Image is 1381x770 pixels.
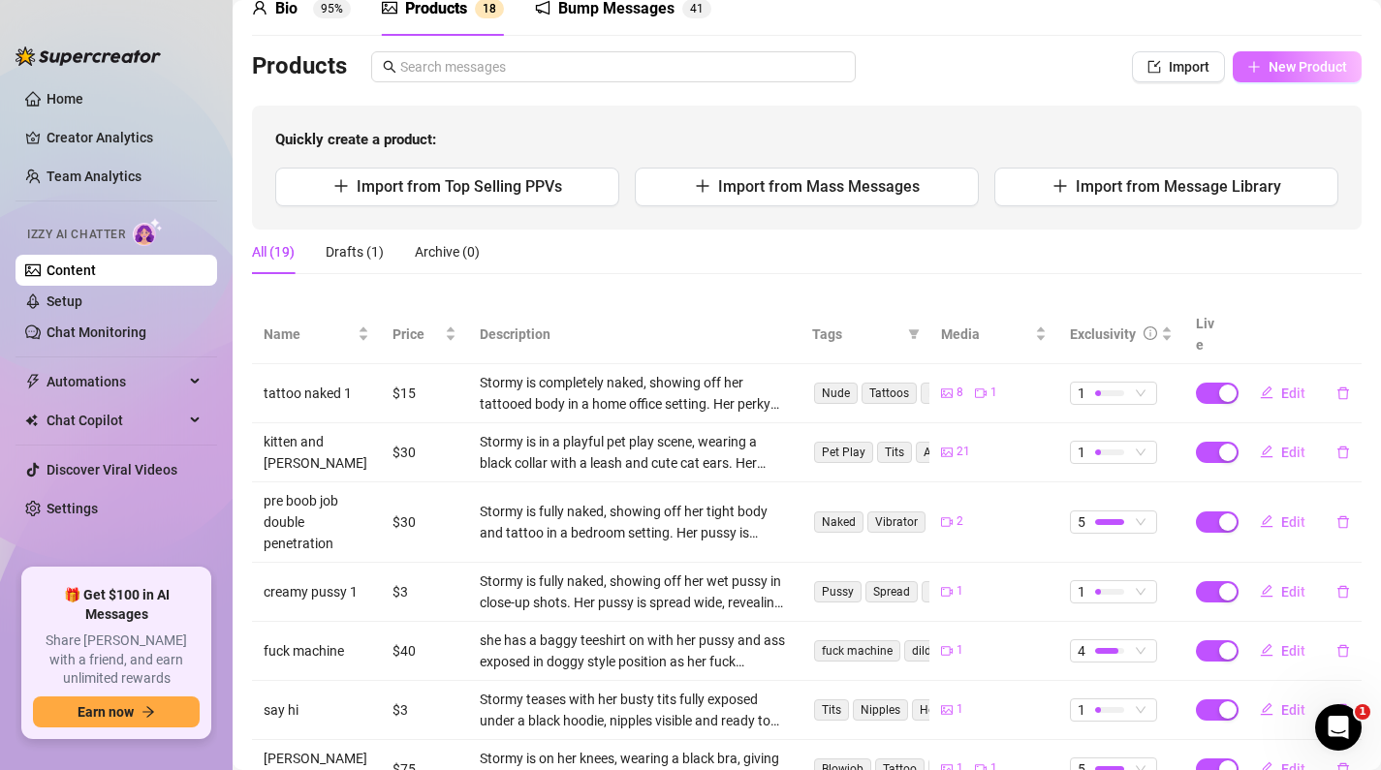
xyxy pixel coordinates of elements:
span: 1 [957,700,963,719]
a: Home [47,91,83,107]
td: tattoo naked 1 [252,364,381,423]
strong: Quickly create a product: [275,131,436,148]
span: picture [941,387,953,399]
span: video-camera [941,586,953,598]
a: Team Analytics [47,169,141,184]
span: filter [904,320,924,349]
td: creamy pussy 1 [252,563,381,622]
span: 1 [697,2,704,15]
span: edit [1260,584,1273,598]
button: Edit [1244,694,1321,725]
button: Import from Message Library [994,168,1338,206]
span: video-camera [975,387,987,399]
span: Ass [916,442,951,463]
span: edit [1260,702,1273,716]
td: $40 [381,622,468,681]
span: plus [333,178,349,194]
button: Import from Top Selling PPVs [275,168,619,206]
span: thunderbolt [25,374,41,389]
span: Edit [1281,584,1305,600]
span: 1 [990,384,997,402]
span: Name [264,323,354,345]
span: 21 [957,443,970,461]
span: New Product [1269,59,1347,75]
span: 1 [1078,383,1085,404]
td: $30 [381,482,468,563]
button: delete [1321,635,1365,666]
span: Import [1169,59,1209,75]
span: Spread [865,581,918,602]
span: 1 [1078,581,1085,602]
button: delete [1321,576,1365,607]
span: 1 [957,582,963,601]
button: Edit [1244,576,1321,607]
div: Stormy is completely naked, showing off her tattooed body in a home office setting. Her perky tit... [480,372,790,415]
th: Description [468,305,801,364]
span: 8 [957,384,963,402]
span: Wet [922,581,957,602]
iframe: Intercom live chat [1315,704,1362,751]
td: pre boob job double penetration [252,482,381,563]
span: 1 [957,641,963,660]
button: delete [1321,507,1365,538]
th: Media [929,305,1058,364]
button: Edit [1244,378,1321,409]
a: Content [47,262,96,278]
span: Import from Top Selling PPVs [357,177,562,196]
span: dildo [904,640,946,662]
a: Creator Analytics [47,122,202,153]
span: Izzy AI Chatter [27,226,125,244]
td: $3 [381,681,468,740]
button: Edit [1244,507,1321,538]
th: Name [252,305,381,364]
button: New Product [1233,51,1362,82]
div: All (19) [252,241,295,262]
span: 8 [489,2,496,15]
button: delete [1321,694,1365,725]
a: Settings [47,501,98,516]
span: Edit [1281,643,1305,659]
span: 4 [1078,640,1085,662]
button: delete [1321,378,1365,409]
span: picture [941,704,953,716]
span: Pet Play [814,442,873,463]
span: Tags [812,323,900,345]
span: Share [PERSON_NAME] with a friend, and earn unlimited rewards [33,631,200,689]
span: plus [695,178,710,194]
div: she has a baggy teeshirt on with her pussy and ass exposed in doggy style position as her fuck ma... [480,630,790,672]
span: Price [392,323,441,345]
span: arrow-right [141,705,155,719]
a: Setup [47,293,82,309]
span: edit [1260,514,1273,528]
span: 5 [1078,511,1085,533]
td: fuck machine [252,622,381,681]
img: logo-BBDzfeDw.svg [16,46,161,66]
span: delete [1336,386,1350,400]
span: Edit [1281,445,1305,460]
td: say hi [252,681,381,740]
span: search [383,60,396,74]
span: picture [941,447,953,458]
span: plus [1052,178,1068,194]
img: AI Chatter [133,218,163,246]
div: Archive (0) [415,241,480,262]
span: 4 [690,2,697,15]
span: delete [1336,446,1350,459]
span: delete [1336,703,1350,717]
span: Earn now [78,704,134,720]
button: Edit [1244,437,1321,468]
span: Pussy [814,581,862,602]
span: import [1147,60,1161,74]
h3: Products [252,51,347,82]
th: Tags [800,305,929,364]
button: Import [1132,51,1225,82]
span: 2 [957,512,963,531]
span: video-camera [941,645,953,657]
span: Hoodie [912,699,965,721]
span: 🎁 Get $100 in AI Messages [33,586,200,624]
div: Stormy is in a playful pet play scene, wearing a black collar with a leash and cute cat ears. Her... [480,431,790,474]
div: Drafts (1) [326,241,384,262]
span: 1 [483,2,489,15]
span: video-camera [941,516,953,528]
span: Import from Mass Messages [718,177,920,196]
